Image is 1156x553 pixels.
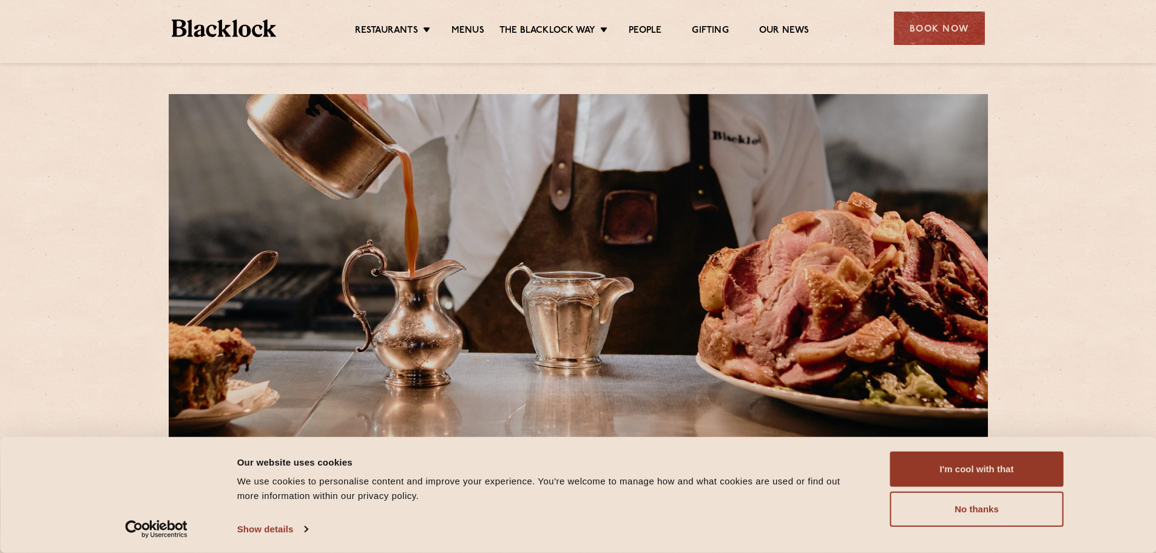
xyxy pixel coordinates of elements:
[692,25,728,38] a: Gifting
[237,474,863,503] div: We use cookies to personalise content and improve your experience. You're welcome to manage how a...
[499,25,595,38] a: The Blacklock Way
[759,25,810,38] a: Our News
[890,452,1064,487] button: I'm cool with that
[237,455,863,469] div: Our website uses cookies
[451,25,484,38] a: Menus
[894,12,985,45] div: Book Now
[103,520,209,538] a: Usercentrics Cookiebot - opens in a new window
[629,25,661,38] a: People
[237,520,308,538] a: Show details
[355,25,418,38] a: Restaurants
[890,492,1064,527] button: No thanks
[172,19,277,37] img: BL_Textured_Logo-footer-cropped.svg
